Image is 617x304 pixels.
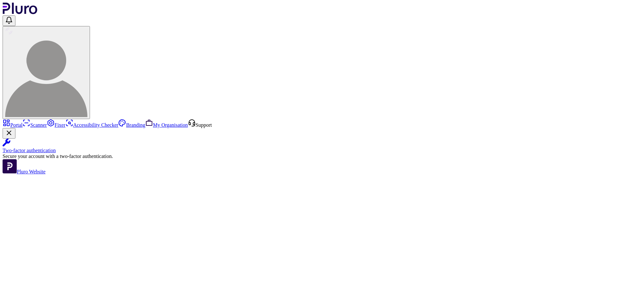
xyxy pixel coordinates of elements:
[3,139,614,153] a: Two-factor authentication
[145,122,188,128] a: My Organisation
[3,169,46,174] a: Open Pluro Website
[3,10,38,15] a: Logo
[3,122,22,128] a: Portal
[3,26,90,119] button: User avatar
[66,122,119,128] a: Accessibility Checker
[118,122,145,128] a: Branding
[5,35,87,117] img: User avatar
[22,122,47,128] a: Scanner
[3,148,614,153] div: Two-factor authentication
[3,128,15,139] button: Close Two-factor authentication notification
[3,153,614,159] div: Secure your account with a two-factor authentication.
[3,15,15,26] button: Open notifications, you have undefined new notifications
[3,119,614,175] aside: Sidebar menu
[47,122,66,128] a: Fixer
[188,122,212,128] a: Open Support screen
